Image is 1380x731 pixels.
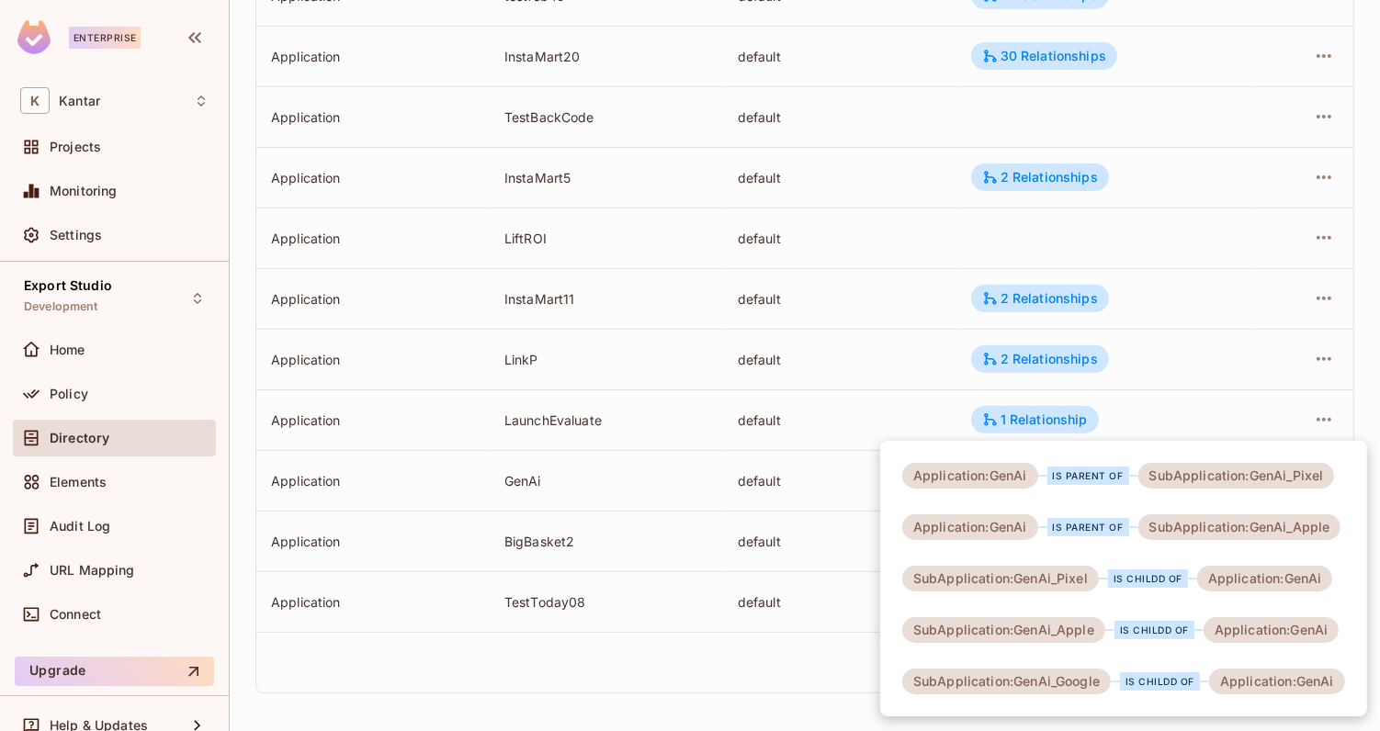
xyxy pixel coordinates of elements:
[902,463,1038,489] div: Application:GenAi
[902,566,1099,591] div: SubApplication:GenAi_Pixel
[902,669,1111,694] div: SubApplication:GenAi_Google
[902,617,1105,643] div: SubApplication:GenAi_Apple
[1047,518,1129,536] div: is parent of
[1120,672,1200,691] div: is childd of
[1138,463,1335,489] div: SubApplication:GenAi_Pixel
[1114,621,1194,639] div: is childd of
[1138,514,1341,540] div: SubApplication:GenAi_Apple
[1209,669,1345,694] div: Application:GenAi
[1204,617,1340,643] div: Application:GenAi
[1047,467,1129,485] div: is parent of
[902,514,1038,540] div: Application:GenAi
[1197,566,1333,591] div: Application:GenAi
[1108,569,1188,588] div: is childd of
